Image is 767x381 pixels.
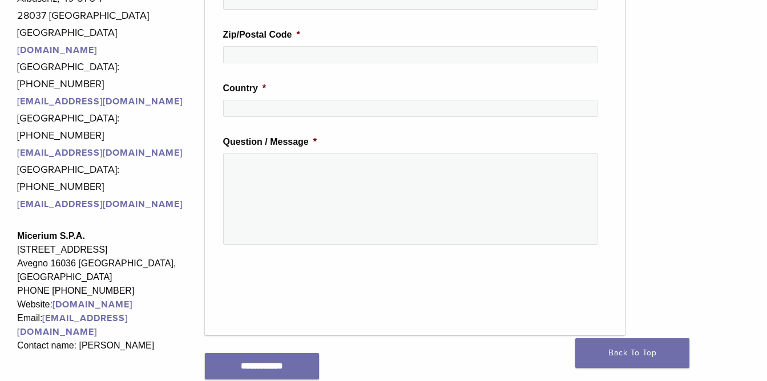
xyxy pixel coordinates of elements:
[575,338,689,368] a: Back To Top
[17,198,183,210] a: [EMAIL_ADDRESS][DOMAIN_NAME]
[223,136,317,148] label: Question / Message
[17,339,188,352] div: Contact name: [PERSON_NAME]
[53,299,132,310] a: [DOMAIN_NAME]
[17,161,188,212] p: [GEOGRAPHIC_DATA]: [PHONE_NUMBER]
[223,29,300,41] label: Zip/Postal Code
[17,147,185,159] a: [EMAIL_ADDRESS][DOMAIN_NAME]
[17,58,188,110] p: [GEOGRAPHIC_DATA]: [PHONE_NUMBER]
[17,96,183,107] a: [EMAIL_ADDRESS][DOMAIN_NAME]
[223,263,397,307] iframe: reCAPTCHA
[223,83,267,95] label: Country
[17,313,128,338] a: [EMAIL_ADDRESS][DOMAIN_NAME]
[17,284,188,298] div: PHONE [PHONE_NUMBER]
[17,298,188,311] div: Website:
[17,243,188,284] div: [STREET_ADDRESS] Avegno 16036 [GEOGRAPHIC_DATA], [GEOGRAPHIC_DATA]
[17,231,85,241] strong: Micerium S.P.A.
[17,311,188,339] div: Email:
[17,44,97,56] a: [DOMAIN_NAME]
[17,110,188,161] p: [GEOGRAPHIC_DATA]: [PHONE_NUMBER]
